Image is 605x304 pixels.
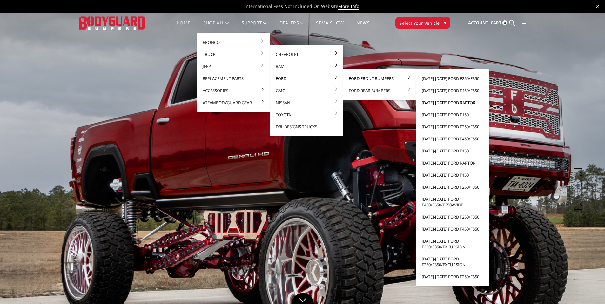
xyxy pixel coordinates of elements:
a: [DATE]-[DATE] Ford F250/F350/Excursion [419,253,487,271]
a: Home [177,21,190,33]
a: #TeamBodyguard Gear [199,97,267,109]
a: Ford Rear Bumpers [346,84,413,97]
a: Dealers [279,21,304,33]
a: Jeep [199,60,267,72]
a: Bronco [199,36,267,48]
a: [DATE]-[DATE] Ford F150 [419,145,487,157]
a: [DATE]-[DATE] Ford F450/F550 [419,84,487,97]
a: Accessories [199,84,267,97]
img: BODYGUARD BUMPERS [79,16,145,29]
span: Cart [491,20,501,25]
a: [DATE]-[DATE] Ford F250/F350 [419,121,487,133]
a: [DATE]-[DATE] Ford F450/F550 [419,133,487,145]
a: Account [468,14,488,31]
a: More Info [338,3,359,10]
a: [DATE]-[DATE] Ford F250/F350 [419,181,487,193]
a: GMC [272,84,340,97]
a: News [356,21,369,33]
a: Replacement Parts [199,72,267,84]
span: 0 [502,20,507,25]
a: DBL Designs Trucks [272,121,340,133]
a: Chevrolet [272,48,340,60]
span: ▾ [444,19,446,26]
a: SEMA Show [316,21,344,33]
a: Click to Down [292,293,314,304]
span: Account [468,20,488,25]
a: [DATE]-[DATE] Ford Raptor [419,97,487,109]
a: Nissan [272,97,340,109]
a: Ford Front Bumpers [346,72,413,84]
a: Ram [272,60,340,72]
a: [DATE]-[DATE] Ford F450/F550 [419,223,487,235]
a: [DATE]-[DATE] Ford F150 [419,109,487,121]
a: [DATE]-[DATE] Ford Raptor [419,157,487,169]
button: 2 of 5 [576,169,582,179]
iframe: Chat Widget [573,274,605,304]
a: Toyota [272,109,340,121]
a: [DATE]-[DATE] Ford F250/F350 [419,72,487,84]
button: Select Your Vehicle [395,17,450,29]
a: [DATE]-[DATE] Ford F250/F350/Excursion [419,235,487,253]
a: Truck [199,48,267,60]
span: Select Your Vehicle [400,20,440,26]
a: Support [242,21,267,33]
a: [DATE]-[DATE] Ford F450/F550/F350-wide [419,193,487,211]
button: 3 of 5 [576,179,582,189]
a: [DATE]-[DATE] Ford F150 [419,169,487,181]
button: 4 of 5 [576,189,582,199]
a: Cart 0 [491,14,507,31]
a: [DATE]-[DATE] Ford F250/F350 [419,271,487,283]
button: 1 of 5 [576,159,582,169]
button: 5 of 5 [576,199,582,210]
a: [DATE]-[DATE] Ford F250/F350 [419,211,487,223]
a: Ford [272,72,340,84]
a: shop all [203,21,229,33]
